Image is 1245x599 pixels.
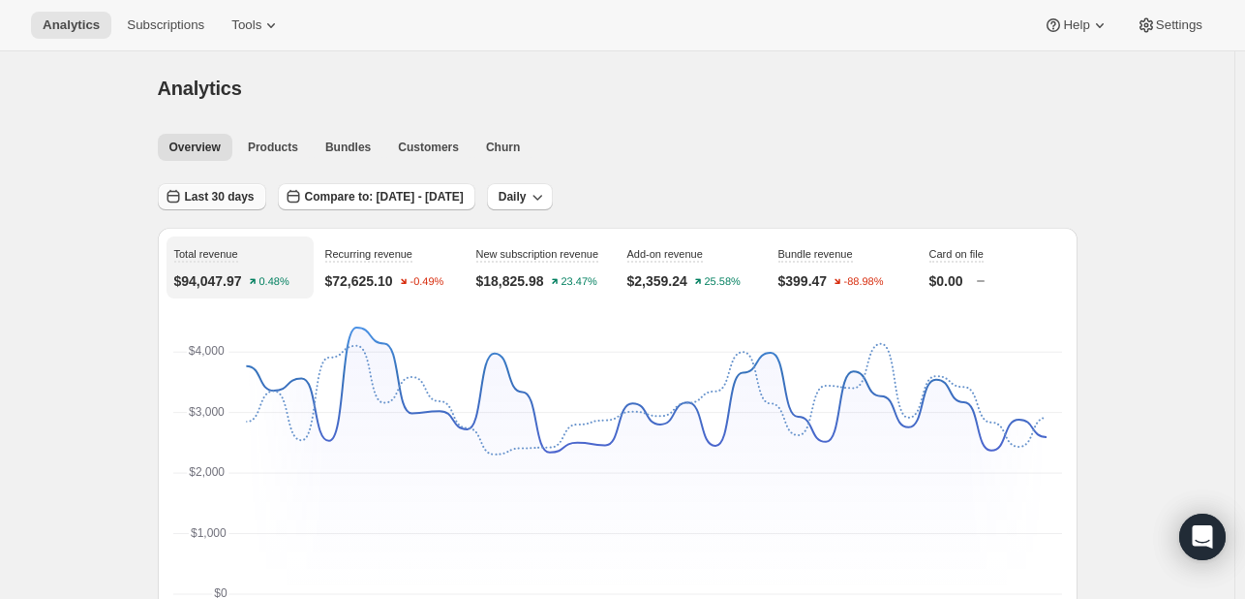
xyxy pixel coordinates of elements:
[704,276,741,288] text: 25.58%
[158,183,266,210] button: Last 30 days
[278,183,475,210] button: Compare to: [DATE] - [DATE]
[174,271,242,291] p: $94,047.97
[325,140,371,155] span: Bundles
[561,276,597,288] text: 23.47%
[31,12,111,39] button: Analytics
[248,140,298,155] span: Products
[1156,17,1202,33] span: Settings
[258,276,288,288] text: 0.48%
[929,271,963,291] p: $0.00
[325,248,413,260] span: Recurring revenue
[231,17,261,33] span: Tools
[778,248,853,260] span: Bundle revenue
[174,248,238,260] span: Total revenue
[158,78,242,99] span: Analytics
[43,17,100,33] span: Analytics
[189,405,225,419] text: $3,000
[127,17,204,33] span: Subscriptions
[169,140,221,155] span: Overview
[499,189,527,205] span: Daily
[188,344,224,358] text: $4,000
[410,276,443,288] text: -0.49%
[487,183,554,210] button: Daily
[189,465,225,479] text: $2,000
[115,12,216,39] button: Subscriptions
[476,248,599,260] span: New subscription revenue
[929,248,984,260] span: Card on file
[1032,12,1120,39] button: Help
[844,276,884,288] text: -88.98%
[627,271,687,291] p: $2,359.24
[1063,17,1089,33] span: Help
[627,248,703,260] span: Add-on revenue
[476,271,544,291] p: $18,825.98
[1179,514,1226,560] div: Open Intercom Messenger
[778,271,828,291] p: $399.47
[305,189,464,205] span: Compare to: [DATE] - [DATE]
[185,189,255,205] span: Last 30 days
[1125,12,1214,39] button: Settings
[191,526,227,540] text: $1,000
[325,271,393,291] p: $72,625.10
[486,140,520,155] span: Churn
[220,12,292,39] button: Tools
[398,140,459,155] span: Customers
